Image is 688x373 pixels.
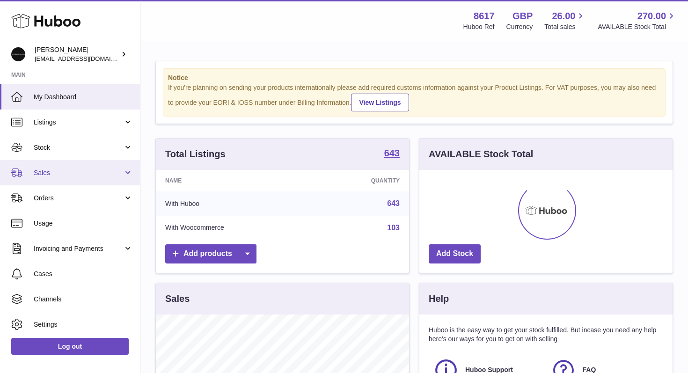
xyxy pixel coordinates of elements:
[34,118,123,127] span: Listings
[544,22,586,31] span: Total sales
[387,224,400,232] a: 103
[598,10,677,31] a: 270.00 AVAILABLE Stock Total
[34,295,133,304] span: Channels
[34,320,133,329] span: Settings
[34,143,123,152] span: Stock
[11,338,129,355] a: Log out
[429,326,663,344] p: Huboo is the easy way to get your stock fulfilled. But incase you need any help here's our ways f...
[351,94,409,111] a: View Listings
[156,191,313,216] td: With Huboo
[34,194,123,203] span: Orders
[34,219,133,228] span: Usage
[463,22,495,31] div: Huboo Ref
[156,216,313,240] td: With Woocommerce
[429,244,481,263] a: Add Stock
[313,170,409,191] th: Quantity
[35,55,138,62] span: [EMAIL_ADDRESS][DOMAIN_NAME]
[387,199,400,207] a: 643
[384,148,400,158] strong: 643
[34,168,123,177] span: Sales
[637,10,666,22] span: 270.00
[384,148,400,160] a: 643
[429,148,533,161] h3: AVAILABLE Stock Total
[165,293,190,305] h3: Sales
[34,270,133,278] span: Cases
[35,45,119,63] div: [PERSON_NAME]
[512,10,533,22] strong: GBP
[11,47,25,61] img: hello@alfredco.com
[544,10,586,31] a: 26.00 Total sales
[429,293,449,305] h3: Help
[474,10,495,22] strong: 8617
[506,22,533,31] div: Currency
[34,93,133,102] span: My Dashboard
[168,83,660,111] div: If you're planning on sending your products internationally please add required customs informati...
[552,10,575,22] span: 26.00
[165,244,256,263] a: Add products
[34,244,123,253] span: Invoicing and Payments
[598,22,677,31] span: AVAILABLE Stock Total
[156,170,313,191] th: Name
[168,73,660,82] strong: Notice
[165,148,226,161] h3: Total Listings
